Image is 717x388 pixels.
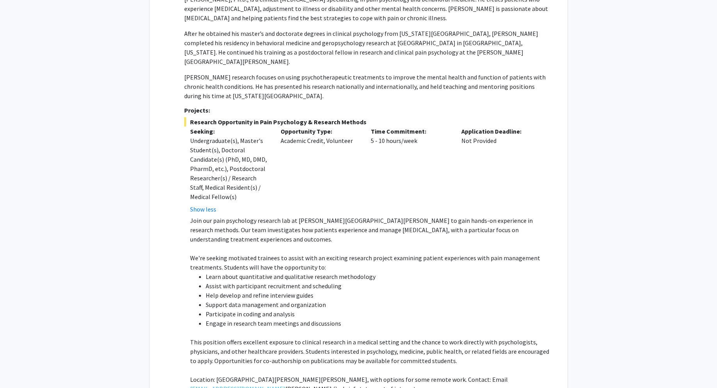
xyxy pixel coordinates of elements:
li: Help develop and refine interview guides [206,291,552,300]
li: Engage in research team meetings and discussions [206,319,552,328]
p: Join our pain psychology research lab at [PERSON_NAME][GEOGRAPHIC_DATA][PERSON_NAME] to gain hand... [190,216,552,244]
p: This position offers excellent exposure to clinical research in a medical setting and the chance ... [190,337,552,365]
li: Assist with participant recruitment and scheduling [206,281,552,291]
p: Seeking: [190,127,269,136]
p: After he obtained his master’s and doctorate degrees in clinical psychology from [US_STATE][GEOGR... [184,29,552,66]
span: Research Opportunity in Pain Psychology & Research Methods [184,117,552,127]
button: Show less [190,205,216,214]
strong: Projects: [184,106,210,114]
p: Time Commitment: [371,127,450,136]
iframe: Chat [6,353,33,382]
p: Opportunity Type: [281,127,359,136]
li: Participate in coding and analysis [206,309,552,319]
p: We're seeking motivated trainees to assist with an exciting research project examining patient ex... [190,253,552,272]
div: Not Provided [455,127,546,214]
div: Undergraduate(s), Master's Student(s), Doctoral Candidate(s) (PhD, MD, DMD, PharmD, etc.), Postdo... [190,136,269,201]
div: Academic Credit, Volunteer [275,127,365,214]
p: [PERSON_NAME] research focuses on using psychotherapeutic treatments to improve the mental health... [184,72,552,101]
div: 5 - 10 hours/week [365,127,455,214]
p: Application Deadline: [461,127,540,136]
li: Support data management and organization [206,300,552,309]
li: Learn about quantitative and qualitative research methodology [206,272,552,281]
